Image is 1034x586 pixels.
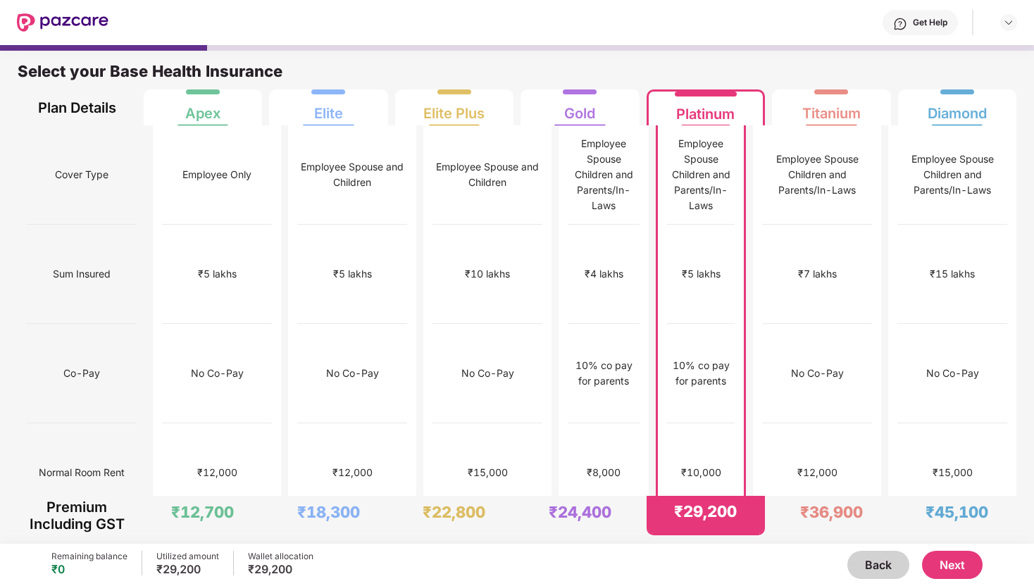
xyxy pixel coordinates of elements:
div: No Co-Pay [926,366,979,381]
div: 10% co pay for parents [667,358,735,389]
div: ₹5 lakhs [198,266,237,282]
div: Employee Spouse Children and Parents/In-Laws [762,151,872,198]
div: ₹15,000 [933,465,973,480]
div: ₹5 lakhs [682,266,721,282]
div: ₹36,900 [800,502,863,522]
img: svg+xml;base64,PHN2ZyBpZD0iRHJvcGRvd24tMzJ4MzIiIHhtbG5zPSJodHRwOi8vd3d3LnczLm9yZy8yMDAwL3N2ZyIgd2... [1003,17,1014,28]
div: Utilized amount [156,551,219,562]
div: ₹0 [51,562,127,576]
button: Back [847,551,909,579]
div: ₹29,200 [674,501,737,521]
div: Wallet allocation [248,551,313,562]
button: Next [922,551,983,579]
div: Employee Spouse and Children [432,159,542,190]
div: ₹24,400 [549,502,611,522]
span: Cover Type [55,161,108,188]
div: Select your Base Health Insurance [18,61,1016,89]
div: ₹15,000 [468,465,508,480]
div: Employee Spouse Children and Parents/In-Laws [667,136,735,213]
div: Remaining balance [51,551,127,562]
div: 10% co pay for parents [568,358,640,389]
span: Normal Room Rent [39,459,125,486]
div: ₹8,000 [587,465,621,480]
div: Employee Spouse Children and Parents/In-Laws [897,151,1007,198]
div: No Co-Pay [326,366,379,381]
div: ₹29,200 [156,562,219,576]
div: Elite [314,94,343,122]
div: Plan Details [27,89,127,125]
div: No Co-Pay [791,366,844,381]
div: No Co-Pay [461,366,514,381]
div: ₹18,300 [297,502,360,522]
div: Diamond [928,94,987,122]
div: ₹10,000 [681,465,721,480]
div: ₹15 lakhs [930,266,975,282]
img: New Pazcare Logo [17,13,108,32]
img: svg+xml;base64,PHN2ZyBpZD0iSGVscC0zMngzMiIgeG1sbnM9Imh0dHA6Ly93d3cudzMub3JnLzIwMDAvc3ZnIiB3aWR0aD... [893,17,907,31]
div: ₹12,000 [797,465,837,480]
div: ₹22,800 [423,502,485,522]
div: Get Help [913,17,947,28]
span: Co-Pay [63,360,100,387]
div: ₹10 lakhs [465,266,510,282]
div: Apex [185,94,220,122]
div: Premium Including GST [27,496,127,535]
div: ₹12,700 [171,502,234,522]
div: Employee Spouse Children and Parents/In-Laws [568,136,640,213]
div: Titanium [802,94,861,122]
div: ₹29,200 [248,562,313,576]
div: ₹7 lakhs [798,266,837,282]
div: Platinum [676,94,735,123]
div: Elite Plus [423,94,485,122]
div: Employee Spouse and Children [297,159,407,190]
div: ₹4 lakhs [585,266,623,282]
span: Sum Insured [53,261,111,287]
div: ₹5 lakhs [333,266,372,282]
div: Gold [564,94,595,122]
div: Employee Only [182,167,251,182]
div: No Co-Pay [191,366,244,381]
div: ₹12,000 [197,465,237,480]
div: ₹45,100 [926,502,988,522]
div: ₹12,000 [332,465,373,480]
